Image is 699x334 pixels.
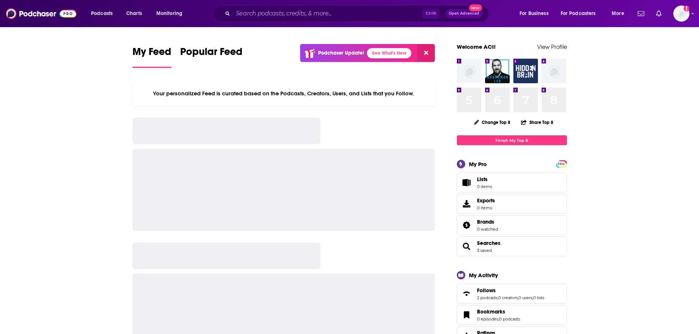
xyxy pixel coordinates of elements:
span: Open Advanced [449,12,479,15]
span: Lists [477,176,492,183]
span: 0 items [477,205,495,210]
a: 0 podcasts [499,316,520,322]
button: open menu [607,8,633,19]
svg: Add a profile image [684,5,689,11]
span: Logged in as aci-podcast [673,5,689,22]
button: Change Top 8 [470,118,515,127]
a: Lists [457,173,567,192]
span: Monitoring [156,8,182,19]
span: 0 items [477,184,492,189]
span: Lists [477,176,488,183]
a: Searches [459,241,474,252]
a: Follows [459,289,474,299]
div: Your personalized Feed is curated based on the Podcasts, Creators, Users, and Lists that you Follow. [132,81,435,106]
button: Open AdvancedNew [445,9,483,18]
span: Bookmarks [477,308,505,315]
div: My Pro [469,161,487,168]
span: Follows [457,284,567,304]
span: , [498,316,499,322]
span: Bookmarks [457,305,567,325]
button: open menu [514,8,558,19]
a: Show notifications dropdown [635,7,647,20]
button: Show profile menu [673,5,689,22]
p: Podchaser Update! [318,50,364,56]
a: PRO [557,161,566,166]
span: New [469,4,482,11]
button: Share Top 8 [521,115,554,129]
a: Brands [459,220,474,230]
span: Follows [477,287,496,294]
a: 0 episodes [477,316,498,322]
a: 0 lists [533,295,544,300]
img: Podchaser - Follow, Share and Rate Podcasts [6,7,76,21]
a: Brands [477,219,498,225]
a: See What's New [367,48,411,58]
span: Brands [477,219,494,225]
span: Brands [457,215,567,235]
a: Exports [457,194,567,214]
input: Search podcasts, credits, & more... [233,8,422,19]
a: My Feed [132,45,171,68]
div: My Activity [469,272,498,279]
a: 3 saved [477,248,492,253]
a: 2 podcasts [477,295,498,300]
span: Exports [459,199,474,209]
a: Follows [477,287,544,294]
img: missing-image.png [542,59,566,83]
img: Huberman Lab [485,59,510,83]
a: Popular Feed [180,45,243,68]
a: 0 watched [477,227,498,232]
span: Popular Feed [180,45,243,62]
span: My Feed [132,45,171,62]
img: Hidden Brain [513,59,538,83]
img: missing-image.png [457,59,481,83]
button: open menu [556,8,607,19]
span: Podcasts [91,8,113,19]
span: Exports [477,197,495,204]
div: Search podcasts, credits, & more... [220,5,496,22]
span: More [612,8,624,19]
span: Searches [457,236,567,256]
a: View Profile [537,43,567,50]
a: Bookmarks [477,308,520,315]
a: Show notifications dropdown [653,7,665,20]
button: open menu [151,8,192,19]
img: User Profile [673,5,689,22]
span: For Podcasters [561,8,596,19]
span: , [532,295,533,300]
span: Charts [126,8,142,19]
a: 0 users [518,295,532,300]
a: Welcome ACI! [457,43,496,50]
a: 0 creators [498,295,518,300]
span: Lists [459,177,474,188]
a: Searches [477,240,500,246]
span: Ctrl K [422,9,440,18]
a: Bookmarks [459,310,474,320]
button: open menu [86,8,122,19]
a: Finish My Top 8 [457,135,567,145]
span: For Business [520,8,549,19]
a: Charts [121,8,146,19]
span: , [498,295,498,300]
